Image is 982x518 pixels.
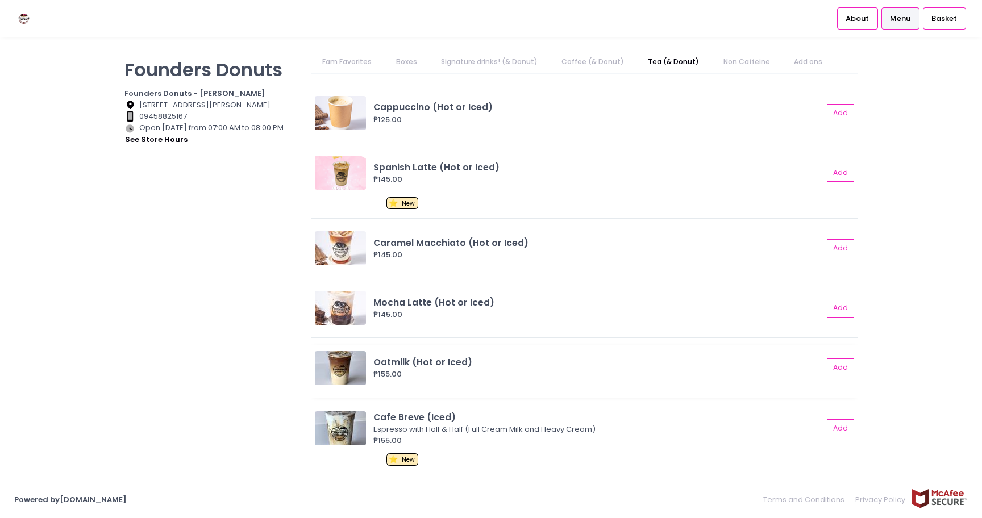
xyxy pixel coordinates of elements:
[430,51,548,73] a: Signature drinks! (& Donut)
[551,51,635,73] a: Coffee (& Donut)
[311,51,383,73] a: Fam Favorites
[124,88,265,99] b: Founders Donuts - [PERSON_NAME]
[373,161,823,174] div: Spanish Latte (Hot or Iced)
[911,488,968,508] img: mcafee-secure
[389,454,398,465] span: ⭐
[931,13,957,24] span: Basket
[827,419,854,438] button: Add
[373,236,823,249] div: Caramel Macchiato (Hot or Iced)
[827,104,854,123] button: Add
[373,114,823,126] div: ₱125.00
[373,174,823,185] div: ₱145.00
[14,9,34,28] img: logo
[402,456,415,464] span: New
[389,198,398,208] span: ⭐
[846,13,869,24] span: About
[373,356,823,369] div: Oatmilk (Hot or Iced)
[637,51,710,73] a: Tea (& Donut)
[124,111,297,122] div: 09458825167
[712,51,781,73] a: Non Caffeine
[315,351,366,385] img: Oatmilk (Hot or Iced)
[124,122,297,146] div: Open [DATE] from 07:00 AM to 08:00 PM
[890,13,910,24] span: Menu
[881,7,919,29] a: Menu
[402,199,415,208] span: New
[827,239,854,258] button: Add
[315,156,366,190] img: Spanish Latte (Hot or Iced)
[827,164,854,182] button: Add
[315,291,366,325] img: Mocha Latte (Hot or Iced)
[373,424,819,435] div: Espresso with Half & Half (Full Cream Milk and Heavy Cream)
[763,488,850,511] a: Terms and Conditions
[373,369,823,380] div: ₱155.00
[315,96,366,130] img: Cappuccino (Hot or Iced)
[783,51,833,73] a: Add ons
[124,59,297,81] p: Founders Donuts
[385,51,428,73] a: Boxes
[373,101,823,114] div: Cappuccino (Hot or Iced)
[827,358,854,377] button: Add
[827,299,854,318] button: Add
[373,411,823,424] div: Cafe Breve (Iced)
[14,494,127,505] a: Powered by[DOMAIN_NAME]
[315,231,366,265] img: Caramel Macchiato (Hot or Iced)
[373,249,823,261] div: ₱145.00
[837,7,878,29] a: About
[373,435,823,446] div: ₱155.00
[373,296,823,309] div: Mocha Latte (Hot or Iced)
[124,133,188,146] button: see store hours
[124,99,297,111] div: [STREET_ADDRESS][PERSON_NAME]
[315,411,366,445] img: Cafe Breve (Iced)
[850,488,912,511] a: Privacy Policy
[373,309,823,320] div: ₱145.00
